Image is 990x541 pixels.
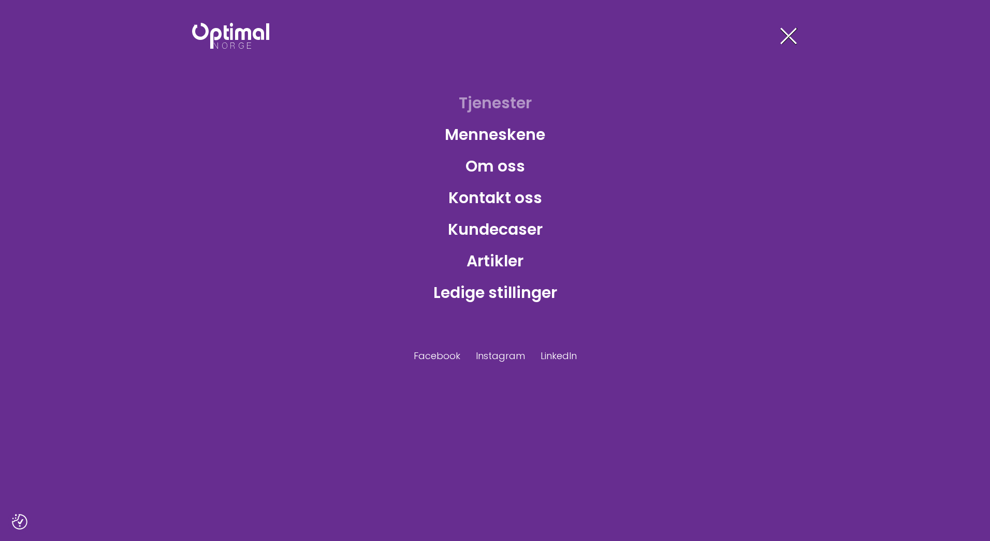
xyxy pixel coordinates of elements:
a: Instagram [476,349,525,363]
img: Revisit consent button [12,514,27,530]
a: Tjenester [450,86,540,120]
a: LinkedIn [541,349,577,363]
a: Artikler [458,244,532,278]
a: Facebook [414,349,460,363]
a: Ledige stillinger [425,276,565,309]
a: Kontakt oss [440,181,550,215]
a: Kundecaser [440,212,551,246]
a: Menneskene [436,118,554,151]
img: Optimal Norge [192,23,269,49]
button: Samtykkepreferanser [12,514,27,530]
a: Om oss [457,149,533,183]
